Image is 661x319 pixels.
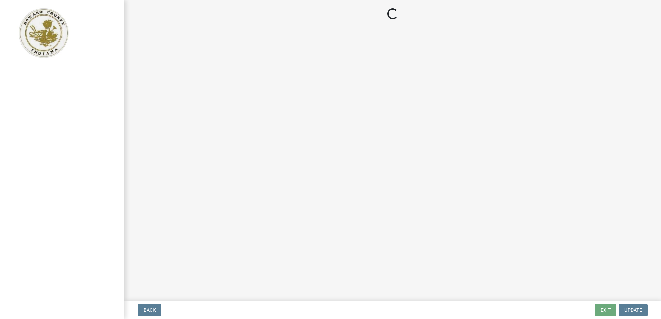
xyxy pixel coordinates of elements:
[624,307,642,313] span: Update
[595,304,616,316] button: Exit
[138,304,161,316] button: Back
[143,307,156,313] span: Back
[619,304,648,316] button: Update
[14,7,73,59] img: Howard County, Indiana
